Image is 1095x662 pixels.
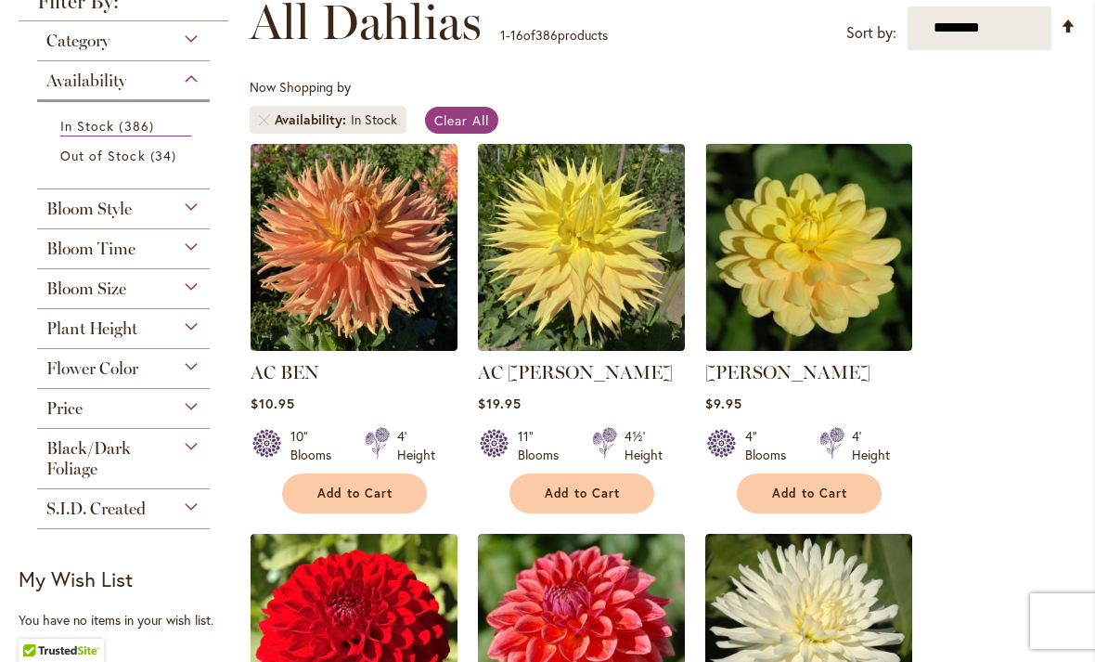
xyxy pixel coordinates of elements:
[46,31,109,51] span: Category
[705,144,912,351] img: AHOY MATEY
[46,499,146,519] span: S.I.D. Created
[351,110,397,129] div: In Stock
[60,117,114,135] span: In Stock
[434,111,489,129] span: Clear All
[14,596,66,648] iframe: Launch Accessibility Center
[250,78,351,96] span: Now Shopping by
[509,474,654,513] button: Add to Cart
[19,611,239,630] div: You have no items in your wish list.
[251,361,319,383] a: AC BEN
[275,110,351,129] span: Availability
[545,486,621,501] span: Add to Cart
[60,146,191,165] a: Out of Stock 34
[46,438,131,479] span: Black/Dark Foliage
[46,358,138,379] span: Flower Color
[705,361,870,383] a: [PERSON_NAME]
[478,337,685,355] a: AC Jeri
[478,361,673,383] a: AC [PERSON_NAME]
[46,279,126,299] span: Bloom Size
[251,337,457,355] a: AC BEN
[846,16,896,50] label: Sort by:
[745,427,797,464] div: 4" Blooms
[46,239,135,259] span: Bloom Time
[251,144,457,351] img: AC BEN
[478,144,685,351] img: AC Jeri
[60,116,191,136] a: In Stock 386
[705,395,742,412] span: $9.95
[251,395,295,412] span: $10.95
[119,116,158,136] span: 386
[46,318,137,339] span: Plant Height
[518,427,570,464] div: 11" Blooms
[317,486,393,501] span: Add to Cart
[852,427,890,464] div: 4' Height
[705,337,912,355] a: AHOY MATEY
[625,427,663,464] div: 4½' Height
[500,20,608,50] p: - of products
[290,427,342,464] div: 10" Blooms
[259,114,270,125] a: Remove Availability In Stock
[772,486,848,501] span: Add to Cart
[46,398,83,419] span: Price
[737,474,882,513] button: Add to Cart
[150,146,181,165] span: 34
[282,474,427,513] button: Add to Cart
[425,107,498,134] a: Clear All
[60,147,146,164] span: Out of Stock
[397,427,435,464] div: 4' Height
[510,26,523,44] span: 16
[46,199,132,219] span: Bloom Style
[478,395,522,412] span: $19.95
[19,565,133,592] strong: My Wish List
[46,71,126,91] span: Availability
[535,26,558,44] span: 386
[500,26,506,44] span: 1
